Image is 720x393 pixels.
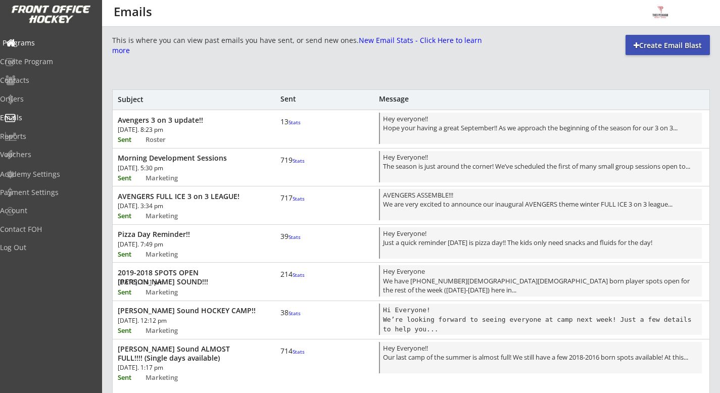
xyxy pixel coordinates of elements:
[118,365,232,371] div: [DATE]. 1:17 pm
[118,268,256,286] div: 2019-2018 SPOTS OPEN [PERSON_NAME] SOUND!!!
[280,193,311,203] div: 717
[118,241,232,248] div: [DATE]. 7:49 pm
[118,127,232,133] div: [DATE]. 8:23 pm
[118,213,144,219] div: Sent
[118,327,144,334] div: Sent
[293,348,305,355] font: Stats
[383,267,699,297] div: Hey Everyone We have [PHONE_NUMBER][DEMOGRAPHIC_DATA][DEMOGRAPHIC_DATA] born player spots open fo...
[118,192,256,201] div: AVENGERS FULL ICE 3 on 3 LEAGUE!
[118,96,256,103] div: Subject
[146,327,194,334] div: Marketing
[280,347,311,356] div: 714
[118,116,256,125] div: Avengers 3 on 3 update!!
[118,318,232,324] div: [DATE]. 12:12 pm
[383,153,699,182] div: Hey Everyone!! The season is just around the corner! We’ve scheduled the first of many small grou...
[280,308,311,317] div: 38
[383,306,695,333] code: Hi Everyone! We’re looking forward to seeing everyone at camp next week! Just a few details to he...
[118,203,232,209] div: [DATE]. 3:34 pm
[3,39,93,46] div: Programs
[118,289,144,296] div: Sent
[379,95,588,103] div: Message
[280,156,311,165] div: 719
[146,136,194,143] div: Roster
[146,374,194,381] div: Marketing
[118,154,256,163] div: Morning Development Sessions
[383,229,699,259] div: Hey Everyone! Just a quick reminder [DATE] is pizza day!! The kids only need snacks and fluids fo...
[289,310,301,317] font: Stats
[118,345,256,363] div: [PERSON_NAME] Sound ALMOST FULL!!!! (Single days available)
[118,251,144,258] div: Sent
[383,190,699,220] div: AVENGERS ASSEMBLE!!! We are very excited to announce our inaugural AVENGERS theme winter FULL ICE...
[112,35,482,55] div: This is where you can view past emails you have sent, or send new ones.
[118,165,232,171] div: [DATE]. 5:30 pm
[118,175,144,181] div: Sent
[146,175,194,181] div: Marketing
[383,343,699,373] div: Hey Everyone!! Our last camp of the summer is almost full! We still have a few 2018-2016 born spo...
[146,251,194,258] div: Marketing
[146,213,194,219] div: Marketing
[626,40,710,51] div: Create Email Blast
[293,271,305,278] font: Stats
[118,374,144,381] div: Sent
[289,119,301,126] font: Stats
[280,95,311,103] div: Sent
[118,306,256,315] div: [PERSON_NAME] Sound HOCKEY CAMP!!
[289,233,301,240] font: Stats
[118,230,256,239] div: Pizza Day Reminder!!
[146,289,194,296] div: Marketing
[293,157,305,164] font: Stats
[280,232,311,241] div: 39
[383,114,699,144] div: Hey everyone!! Hope your having a great September!! As we approach the beginning of the season fo...
[280,270,311,279] div: 214
[293,195,305,202] font: Stats
[280,117,311,126] div: 13
[112,35,484,55] font: New Email Stats - Click Here to learn more
[118,136,144,143] div: Sent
